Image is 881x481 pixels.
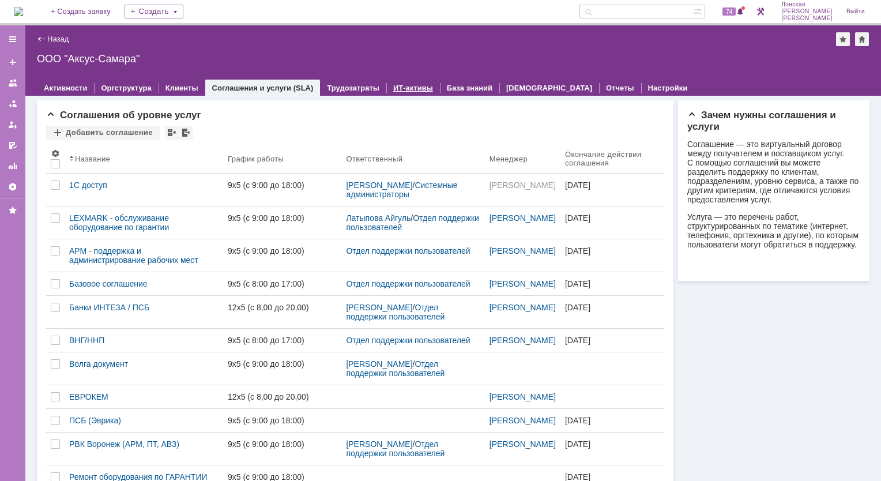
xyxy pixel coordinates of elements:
a: Мои согласования [3,136,22,155]
div: [DATE] [565,336,660,345]
th: График работы [223,144,341,174]
a: ЕВРОКЕМ [65,385,223,408]
a: Отдел поддержки пользователей [346,303,445,321]
a: [DATE] [560,174,664,206]
div: ЕВРОКЕМ [69,392,219,401]
div: / [346,439,480,458]
span: 74 [722,7,736,16]
div: 12х5 (c 8,00 до 20,00) [228,303,337,312]
a: [DATE] [560,239,664,272]
div: 1С доступ [69,181,219,190]
a: [PERSON_NAME] [490,392,556,401]
div: [DATE] [565,279,660,288]
div: 9x5 (с 8:00 до 17:00) [228,336,337,345]
a: 12х5 (c 8,00 до 20,00) [223,296,341,328]
a: Банки ИНТЕЗА / ПСБ [65,296,223,328]
div: Экспорт списка [179,126,193,140]
a: Латыпова Айгуль [346,213,411,223]
a: Создать заявку [3,53,22,72]
a: [PERSON_NAME] [346,303,412,312]
div: 9x5 (с 9:00 до 18:00) [228,213,337,223]
div: РВК Воронеж (АРМ, ПТ, АВЗ) [69,439,219,449]
a: ПСБ (Эврика) [65,409,223,432]
a: Оргструктура [101,84,151,92]
a: Трудозатраты [327,84,379,92]
div: 9x5 (с 9:00 до 18:00) [228,359,337,369]
div: LEXMARK - обслуживание оборудование по гарантии [69,213,219,232]
a: Базовое соглашение [65,272,223,295]
div: / [346,303,480,321]
span: Настройки [51,149,60,158]
a: Отдел поддержки пользователей [346,246,470,255]
a: Активности [44,84,87,92]
a: [PERSON_NAME] [490,336,556,345]
div: Окончание действия соглашения [565,150,650,167]
a: Мои заявки [3,115,22,134]
div: Добавить в избранное [836,32,850,46]
a: Отдел поддержки пользователей [346,279,470,288]
span: Соглашения об уровне услуг [46,110,201,121]
th: Ответственный [341,144,484,174]
div: 9x5 (с 9:00 до 18:00) [228,416,337,425]
span: Лонская [781,1,833,8]
a: [PERSON_NAME] [490,181,556,190]
span: Зачем нужны соглашения и услуги [687,110,836,132]
div: ООО "Аксус-Самара" [37,53,869,65]
a: Перейти на домашнюю страницу [14,7,23,16]
th: Название [65,144,223,174]
a: [PERSON_NAME] [346,359,412,369]
a: 1С доступ [65,174,223,206]
span: Расширенный поиск [693,5,705,16]
a: Отдел поддержки пользователей [346,213,481,232]
div: [DATE] [565,416,660,425]
a: Соглашения и услуги (SLA) [212,84,314,92]
a: Заявки в моей ответственности [3,95,22,113]
a: [DEMOGRAPHIC_DATA] [506,84,592,92]
a: База знаний [447,84,492,92]
a: 9x5 (с 9:00 до 18:00) [223,352,341,385]
a: [PERSON_NAME] [490,416,556,425]
div: Просмотреть архив [165,126,179,140]
a: [PERSON_NAME] [490,213,556,223]
div: Создать [125,5,183,18]
div: / [346,359,480,378]
a: [DATE] [560,433,664,465]
div: Менеджер [490,155,528,163]
div: 9x5 (с 9:00 до 18:00) [228,181,337,190]
div: Волга документ [69,359,219,369]
th: Окончание действия соглашения [560,144,664,174]
a: [DATE] [560,296,664,328]
a: ИТ-активы [393,84,433,92]
a: [PERSON_NAME] [490,246,556,255]
div: / [346,181,480,199]
span: [PERSON_NAME] [781,8,833,15]
a: АРМ - поддержка и администрирование рабочих мест [65,239,223,272]
div: 9х5 (с 9:00 до 18:00) [228,439,337,449]
a: Перейти в интерфейс администратора [754,5,767,18]
a: [DATE] [560,329,664,352]
a: 9x5 (с 9:00 до 18:00) [223,174,341,206]
div: [DATE] [565,303,660,312]
img: logo [14,7,23,16]
a: Клиенты [165,84,198,92]
a: [DATE] [560,206,664,239]
a: Отдел поддержки пользователей [346,359,445,378]
a: Настройки [3,178,22,196]
div: 12х5 (c 8,00 до 20,00) [228,392,337,401]
div: [DATE] [565,181,660,190]
a: 9x5 (с 9:00 до 18:00) [223,239,341,272]
div: 9x5 (с 9:00 до 18:00) [228,246,337,255]
div: Название [75,155,110,163]
a: 9x5 (с 8:00 до 17:00) [223,272,341,295]
a: [PERSON_NAME] [346,439,412,449]
a: 9х5 (с 9:00 до 18:00) [223,433,341,465]
span: [PERSON_NAME] [781,15,833,22]
div: [DATE] [565,246,660,255]
a: Заявки на командах [3,74,22,92]
a: 9x5 (с 9:00 до 18:00) [223,409,341,432]
div: Сделать домашней страницей [855,32,869,46]
div: АРМ - поддержка и администрирование рабочих мест [69,246,219,265]
a: Отдел поддержки пользователей [346,336,470,345]
a: РВК Воронеж (АРМ, ПТ, АВЗ) [65,433,223,465]
a: Настройки [648,84,688,92]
